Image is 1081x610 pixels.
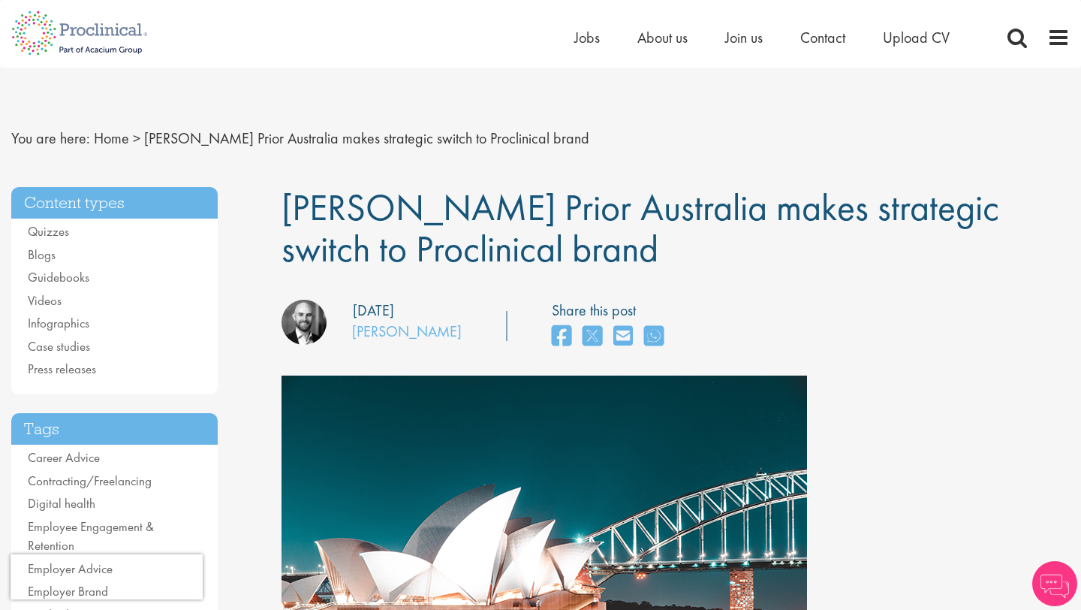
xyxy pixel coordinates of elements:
[11,187,218,219] h3: Content types
[352,322,462,341] a: [PERSON_NAME]
[28,449,100,466] a: Career Advice
[552,321,571,353] a: share on facebook
[574,28,600,47] a: Jobs
[28,338,90,355] a: Case studies
[28,269,89,285] a: Guidebooks
[28,292,62,309] a: Videos
[133,128,140,148] span: >
[282,183,999,273] span: [PERSON_NAME] Prior Australia makes strategic switch to Proclinical brand
[353,300,394,322] div: [DATE]
[28,361,96,377] a: Press releases
[583,321,602,353] a: share on twitter
[282,300,327,345] img: Tom Parsons
[28,223,69,240] a: Quizzes
[11,554,203,599] iframe: reCAPTCHA
[11,128,90,148] span: You are here:
[28,495,95,512] a: Digital health
[28,473,152,489] a: Contracting/Freelancing
[11,413,218,445] h3: Tags
[94,128,129,148] a: breadcrumb link
[637,28,688,47] a: About us
[552,300,671,322] label: Share this post
[644,321,664,353] a: share on whats app
[28,315,89,331] a: Infographics
[725,28,763,47] a: Join us
[28,246,56,263] a: Blogs
[883,28,950,47] a: Upload CV
[800,28,845,47] a: Contact
[28,518,154,554] a: Employee Engagement & Retention
[144,128,589,148] span: [PERSON_NAME] Prior Australia makes strategic switch to Proclinical brand
[1032,561,1077,606] img: Chatbot
[613,321,633,353] a: share on email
